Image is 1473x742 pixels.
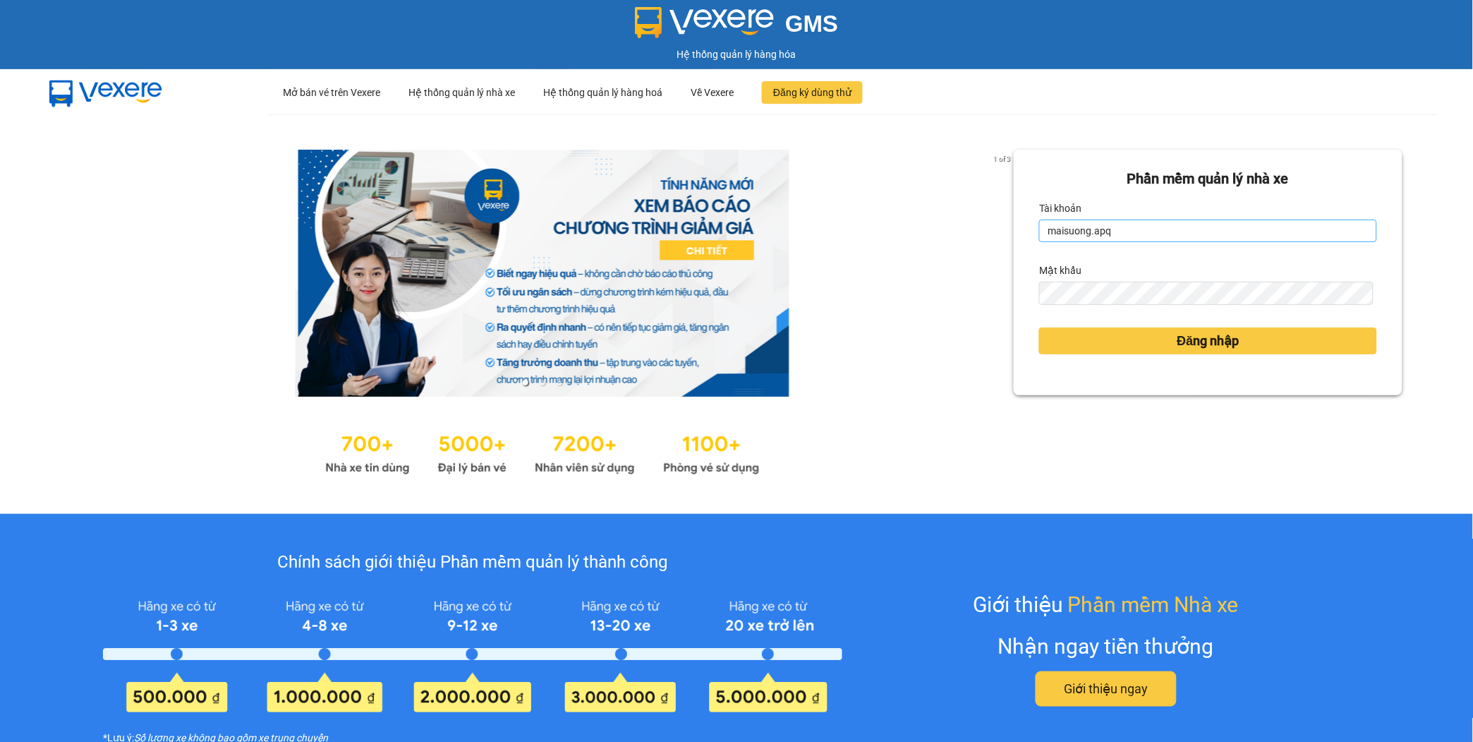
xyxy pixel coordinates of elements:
button: Đăng ký dùng thử [762,81,863,104]
li: slide item 3 [557,380,562,385]
label: Tài khoản [1039,197,1081,220]
div: Hệ thống quản lý hàng hóa [4,47,1469,62]
span: Đăng nhập [1177,331,1239,351]
div: Mở bán vé trên Vexere [283,70,380,115]
span: Giới thiệu ngay [1064,679,1148,699]
label: Mật khẩu [1039,259,1081,282]
span: GMS [785,11,838,37]
a: GMS [635,21,839,32]
div: Chính sách giới thiệu Phần mềm quản lý thành công [103,549,842,576]
img: Statistics.png [325,425,760,479]
button: previous slide / item [71,150,90,397]
input: Mật khẩu [1039,282,1374,304]
span: Phần mềm Nhà xe [1067,588,1239,621]
span: Đăng ký dùng thử [773,85,851,100]
div: Nhận ngay tiền thưởng [998,630,1214,663]
div: Hệ thống quản lý nhà xe [408,70,515,115]
img: mbUUG5Q.png [35,69,176,116]
div: Giới thiệu [973,588,1239,621]
button: Đăng nhập [1039,328,1377,354]
img: logo 2 [635,7,775,38]
p: 1 of 3 [989,150,1014,168]
img: policy-intruduce-detail.png [103,594,842,712]
button: next slide / item [994,150,1014,397]
div: Về Vexere [691,70,734,115]
button: Giới thiệu ngay [1036,671,1177,707]
input: Tài khoản [1039,220,1377,242]
li: slide item 1 [523,380,528,385]
div: Phần mềm quản lý nhà xe [1039,168,1377,190]
li: slide item 2 [540,380,545,385]
div: Hệ thống quản lý hàng hoá [543,70,662,115]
